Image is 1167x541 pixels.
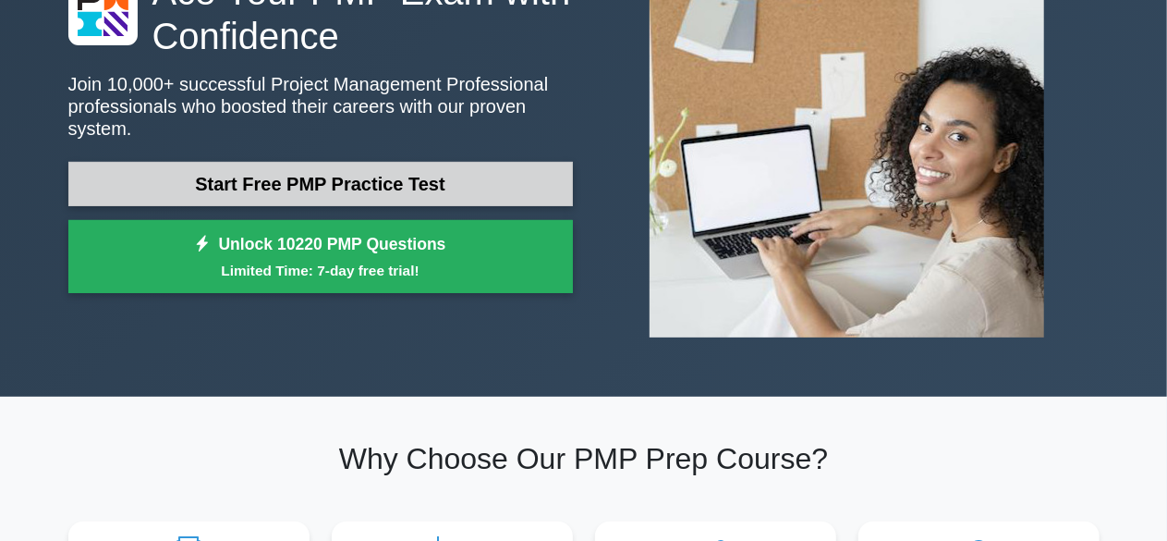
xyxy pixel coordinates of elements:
h2: Why Choose Our PMP Prep Course? [68,441,1100,476]
a: Start Free PMP Practice Test [68,162,573,206]
p: Join 10,000+ successful Project Management Professional professionals who boosted their careers w... [68,73,573,140]
a: Unlock 10220 PMP QuestionsLimited Time: 7-day free trial! [68,220,573,294]
small: Limited Time: 7-day free trial! [91,260,550,281]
